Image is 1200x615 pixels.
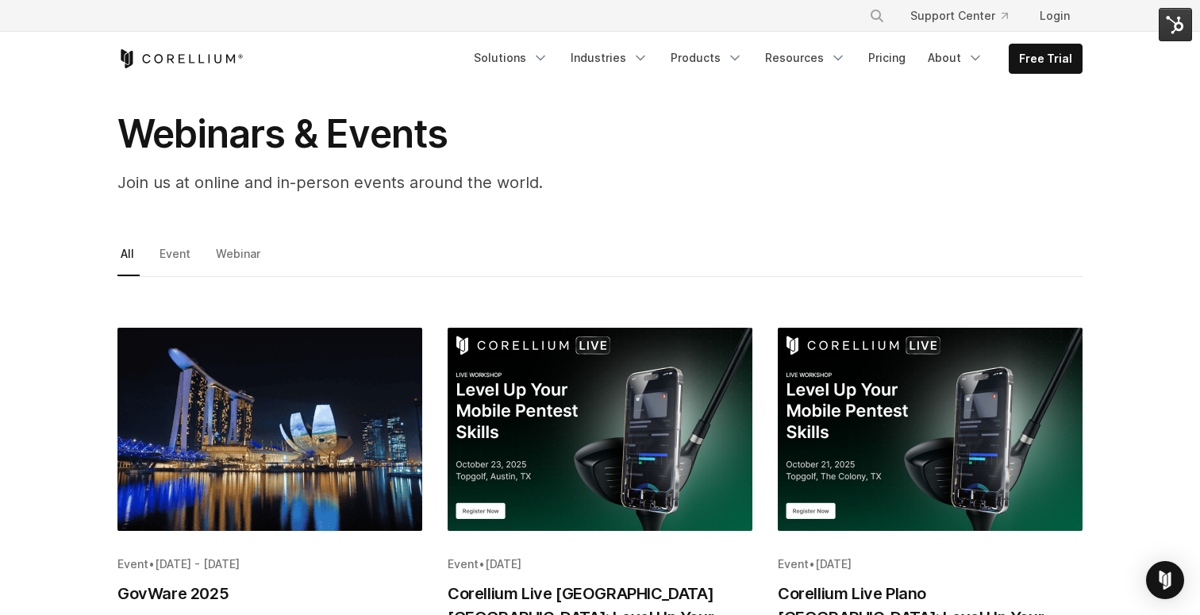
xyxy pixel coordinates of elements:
[1010,44,1082,73] a: Free Trial
[815,557,852,571] span: [DATE]
[756,44,856,72] a: Resources
[485,557,521,571] span: [DATE]
[898,2,1021,30] a: Support Center
[1146,561,1184,599] div: Open Intercom Messenger
[778,328,1083,531] img: Corellium Live Plano TX: Level Up Your Mobile Pentest Skills
[561,44,658,72] a: Industries
[850,2,1083,30] div: Navigation Menu
[117,582,422,605] h2: GovWare 2025
[464,44,1083,74] div: Navigation Menu
[863,2,891,30] button: Search
[448,556,752,572] div: •
[156,243,196,276] a: Event
[155,557,240,571] span: [DATE] - [DATE]
[117,110,752,158] h1: Webinars & Events
[117,328,422,531] img: GovWare 2025
[117,556,422,572] div: •
[117,49,244,68] a: Corellium Home
[661,44,752,72] a: Products
[918,44,993,72] a: About
[117,557,148,571] span: Event
[778,556,1083,572] div: •
[464,44,558,72] a: Solutions
[1027,2,1083,30] a: Login
[448,328,752,531] img: Corellium Live Austin TX: Level Up Your Mobile Pentest Skills
[117,243,140,276] a: All
[117,171,752,194] p: Join us at online and in-person events around the world.
[859,44,915,72] a: Pricing
[213,243,266,276] a: Webinar
[448,557,479,571] span: Event
[778,557,809,571] span: Event
[1159,8,1192,41] img: HubSpot Tools Menu Toggle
